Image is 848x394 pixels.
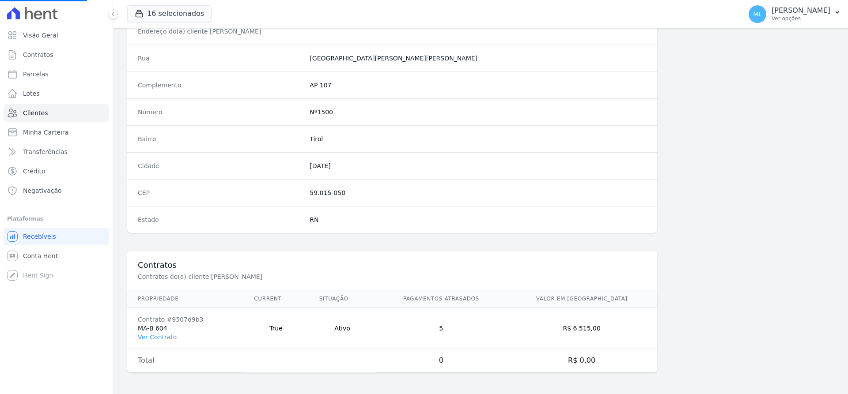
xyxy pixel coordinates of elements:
span: Clientes [23,109,48,117]
dt: Número [138,108,303,116]
span: Crédito [23,167,45,176]
td: Total [127,349,243,372]
td: 0 [376,349,506,372]
th: Valor em [GEOGRAPHIC_DATA] [506,290,657,308]
span: Negativação [23,186,62,195]
dt: Estado [138,215,303,224]
a: Parcelas [4,65,109,83]
dd: AP 107 [310,81,647,90]
span: Minha Carteira [23,128,68,137]
span: Lotes [23,89,40,98]
a: Contratos [4,46,109,64]
dd: Nº1500 [310,108,647,116]
a: Crédito [4,162,109,180]
p: Contratos do(a) cliente [PERSON_NAME] [138,272,435,281]
dd: RN [310,215,647,224]
td: True [243,308,308,349]
span: Contratos [23,50,53,59]
dd: 59.015-050 [310,188,647,197]
p: Ver opções [772,15,830,22]
td: R$ 6.515,00 [506,308,657,349]
dd: [GEOGRAPHIC_DATA][PERSON_NAME][PERSON_NAME] [310,54,647,63]
th: Pagamentos Atrasados [376,290,506,308]
span: Transferências [23,147,68,156]
td: Ativo [309,308,376,349]
span: Visão Geral [23,31,58,40]
a: Lotes [4,85,109,102]
span: ML [753,11,762,17]
dt: CEP [138,188,303,197]
th: Situação [309,290,376,308]
dt: Bairro [138,135,303,143]
td: 5 [376,308,506,349]
a: Conta Hent [4,247,109,265]
span: Conta Hent [23,251,58,260]
th: Propriedade [127,290,243,308]
a: Negativação [4,182,109,199]
dt: Rua [138,54,303,63]
div: Plataformas [7,214,106,224]
th: Current [243,290,308,308]
td: R$ 0,00 [506,349,657,372]
a: Recebíveis [4,228,109,245]
span: Recebíveis [23,232,56,241]
button: ML [PERSON_NAME] Ver opções [742,2,848,26]
dt: Cidade [138,161,303,170]
span: Parcelas [23,70,49,79]
h3: Contratos [138,260,647,270]
button: 16 selecionados [127,5,212,22]
a: Visão Geral [4,26,109,44]
div: Contrato #9507d9b3 [138,315,233,324]
a: Minha Carteira [4,124,109,141]
p: [PERSON_NAME] [772,6,830,15]
a: Ver Contrato [138,334,177,341]
dt: Complemento [138,81,303,90]
a: Transferências [4,143,109,161]
td: MA-B 604 [127,308,243,349]
a: Clientes [4,104,109,122]
dd: Tirol [310,135,647,143]
p: Endereço do(a) cliente [PERSON_NAME] [138,27,435,36]
dd: [DATE] [310,161,647,170]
